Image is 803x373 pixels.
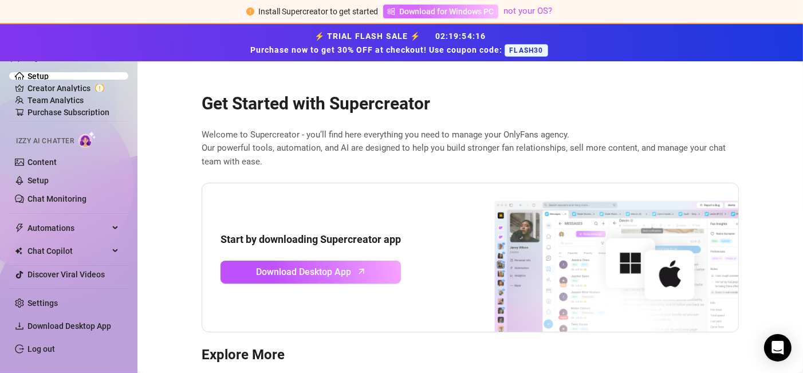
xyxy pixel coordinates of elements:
[504,6,553,16] a: not your OS?
[250,45,505,54] strong: Purchase now to get 30% OFF at checkout! Use coupon code:
[15,321,24,331] span: download
[764,334,792,362] div: Open Intercom Messenger
[435,32,486,41] span: 02 : 19 : 54 : 16
[15,223,24,233] span: thunderbolt
[27,219,109,237] span: Automations
[246,7,254,15] span: exclamation-circle
[202,346,739,364] h3: Explore More
[452,183,738,332] img: download app
[27,96,84,105] a: Team Analytics
[221,233,401,245] strong: Start by downloading Supercreator app
[27,108,109,117] a: Purchase Subscription
[15,247,22,255] img: Chat Copilot
[505,44,548,57] span: FLASH30
[383,5,498,18] a: Download for Windows PC
[78,131,96,148] img: AI Chatter
[221,261,401,284] a: Download Desktop Apparrow-up
[400,5,494,18] span: Download for Windows PC
[27,79,119,97] a: Creator Analytics exclamation-circle
[27,299,58,308] a: Settings
[27,176,49,185] a: Setup
[202,128,739,169] span: Welcome to Supercreator - you’ll find here everything you need to manage your OnlyFans agency. Ou...
[387,7,395,15] span: windows
[27,194,86,203] a: Chat Monitoring
[27,270,105,279] a: Discover Viral Videos
[27,242,109,260] span: Chat Copilot
[257,265,352,279] span: Download Desktop App
[259,7,379,16] span: Install Supercreator to get started
[27,72,49,81] a: Setup
[16,136,74,147] span: Izzy AI Chatter
[27,344,55,354] a: Log out
[27,158,57,167] a: Content
[202,93,739,115] h2: Get Started with Supercreator
[250,32,552,54] strong: ⚡ TRIAL FLASH SALE ⚡
[27,321,111,331] span: Download Desktop App
[355,265,368,278] span: arrow-up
